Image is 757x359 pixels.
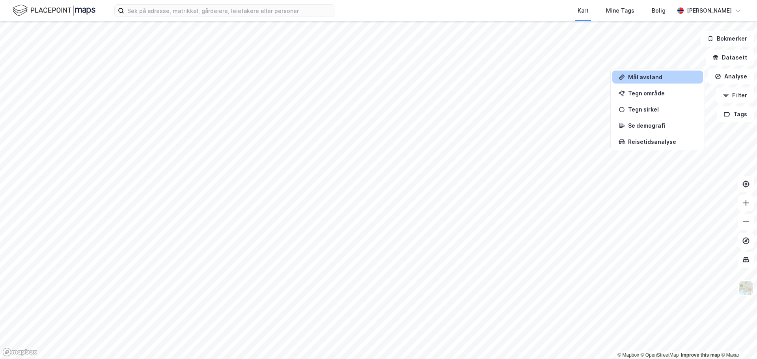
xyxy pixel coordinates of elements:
button: Analyse [708,69,754,84]
button: Filter [716,87,754,103]
input: Søk på adresse, matrikkel, gårdeiere, leietakere eller personer [124,5,335,17]
div: Kart [578,6,589,15]
div: Reisetidsanalyse [628,138,697,145]
div: Kontrollprogram for chat [718,321,757,359]
div: Mine Tags [606,6,634,15]
div: Bolig [652,6,666,15]
a: Mapbox [617,352,639,358]
div: Tegn område [628,90,697,97]
img: Z [738,281,753,296]
a: OpenStreetMap [641,352,679,358]
div: Se demografi [628,122,697,129]
iframe: Chat Widget [718,321,757,359]
a: Mapbox homepage [2,348,37,357]
div: Tegn sirkel [628,106,697,113]
img: logo.f888ab2527a4732fd821a326f86c7f29.svg [13,4,95,17]
button: Datasett [706,50,754,65]
button: Bokmerker [701,31,754,47]
div: [PERSON_NAME] [687,6,732,15]
a: Improve this map [681,352,720,358]
button: Tags [717,106,754,122]
div: Mål avstand [628,74,697,80]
